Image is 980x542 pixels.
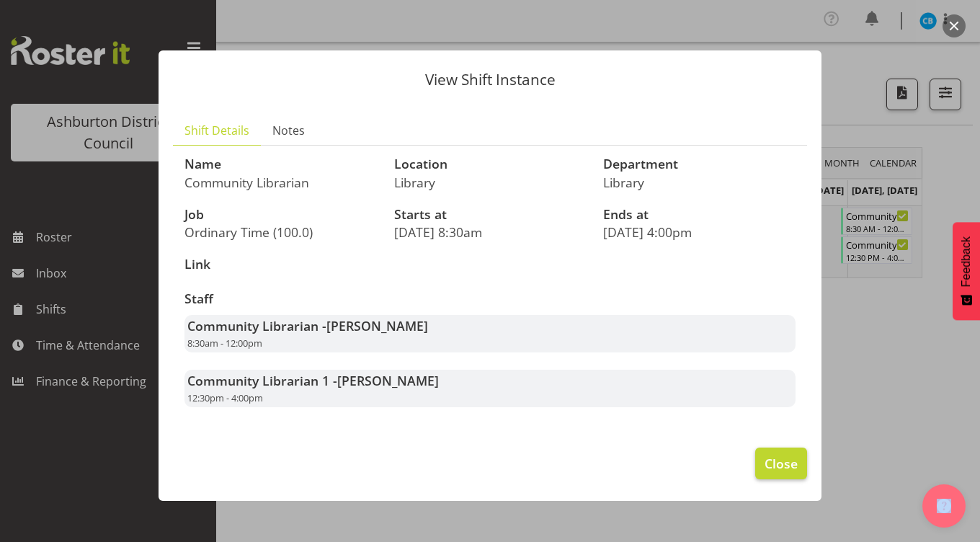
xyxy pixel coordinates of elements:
h3: Link [184,257,377,272]
strong: Community Librarian - [187,317,428,334]
p: View Shift Instance [173,72,807,87]
span: [PERSON_NAME] [337,372,439,389]
span: 12:30pm - 4:00pm [187,391,263,404]
h3: Starts at [394,208,587,222]
span: [PERSON_NAME] [326,317,428,334]
button: Close [755,448,807,479]
p: Ordinary Time (100.0) [184,224,377,240]
h3: Job [184,208,377,222]
p: Library [603,174,796,190]
span: Close [765,454,798,473]
p: [DATE] 8:30am [394,224,587,240]
h3: Location [394,157,587,172]
h3: Department [603,157,796,172]
span: Feedback [960,236,973,287]
span: Notes [272,122,305,139]
h3: Staff [184,292,796,306]
p: Library [394,174,587,190]
button: Feedback - Show survey [953,222,980,320]
p: Community Librarian [184,174,377,190]
h3: Ends at [603,208,796,222]
span: 8:30am - 12:00pm [187,337,262,350]
h3: Name [184,157,377,172]
img: help-xxl-2.png [937,499,951,513]
p: [DATE] 4:00pm [603,224,796,240]
span: Shift Details [184,122,249,139]
strong: Community Librarian 1 - [187,372,439,389]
